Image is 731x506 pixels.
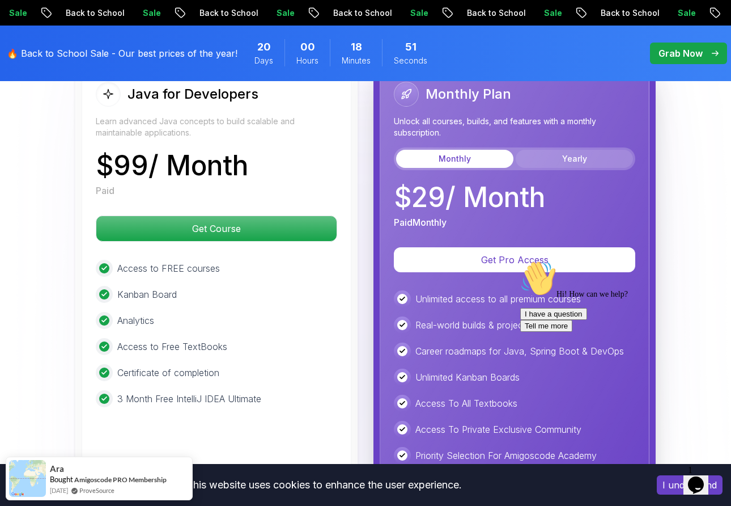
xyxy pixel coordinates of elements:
a: ProveSource [79,486,114,495]
p: $ 99 / Month [96,152,248,179]
p: Grab Now [658,47,703,60]
a: Get Course [96,223,337,234]
p: Back to School [46,7,124,19]
p: Back to School [448,7,525,19]
p: Real-world builds & projects [415,318,530,332]
span: Seconds [394,55,427,66]
img: provesource social proof notification image [9,460,46,497]
a: Amigoscode PRO Membership [74,475,167,484]
button: Tell me more [5,64,57,76]
span: Hi! How can we help? [5,34,112,43]
p: Access To Private Exclusive Community [415,423,581,436]
p: $ 29 / Month [394,184,545,211]
p: Learn advanced Java concepts to build scalable and maintainable applications. [96,116,337,138]
p: Back to School [581,7,658,19]
button: Monthly [396,150,513,168]
button: Get Pro Access [394,247,635,272]
button: Yearly [516,150,633,168]
p: Unlock all courses, builds, and features with a monthly subscription. [394,116,635,138]
img: :wave: [5,5,41,41]
p: 3 Month Free IntelliJ IDEA Ultimate [117,392,261,406]
p: Sale [525,7,561,19]
span: Hours [296,55,318,66]
button: I have a question [5,52,71,64]
p: Analytics [117,314,154,327]
span: 0 Hours [300,39,315,55]
a: Get Pro Access [394,254,635,265]
iframe: chat widget [516,256,720,455]
p: Get Course [96,216,337,241]
p: Certificate of completion [117,366,219,379]
p: Priority Selection For Amigoscode Academy [415,449,597,462]
p: Unlimited access to all premium courses [415,292,581,306]
p: Sale [257,7,294,19]
button: Accept cookies [657,475,722,495]
h2: Monthly Plan [426,85,511,103]
span: Days [254,55,273,66]
p: Access to Free TextBooks [117,340,227,353]
div: 👋Hi! How can we help?I have a questionTell me more [5,5,209,76]
span: 18 Minutes [351,39,362,55]
button: Get Course [96,216,337,242]
h2: Java for Developers [127,85,258,103]
span: Bought [50,475,73,484]
span: [DATE] [50,486,68,495]
p: Back to School [180,7,257,19]
p: Career roadmaps for Java, Spring Boot & DevOps [415,344,624,358]
p: Access to FREE courses [117,262,220,275]
iframe: chat widget [683,461,720,495]
p: Paid [96,184,114,197]
p: Unlimited Kanban Boards [415,370,520,384]
span: Minutes [342,55,371,66]
p: Sale [658,7,695,19]
span: 20 Days [257,39,271,55]
span: 51 Seconds [405,39,416,55]
p: Kanban Board [117,288,177,301]
p: Paid Monthly [394,216,447,229]
p: Sale [124,7,160,19]
p: Access To All Textbooks [415,397,517,410]
span: Ara [50,464,64,474]
p: 🔥 Back to School Sale - Our best prices of the year! [7,47,237,60]
p: Back to School [314,7,391,19]
p: Sale [391,7,427,19]
div: This website uses cookies to enhance the user experience. [8,473,640,497]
